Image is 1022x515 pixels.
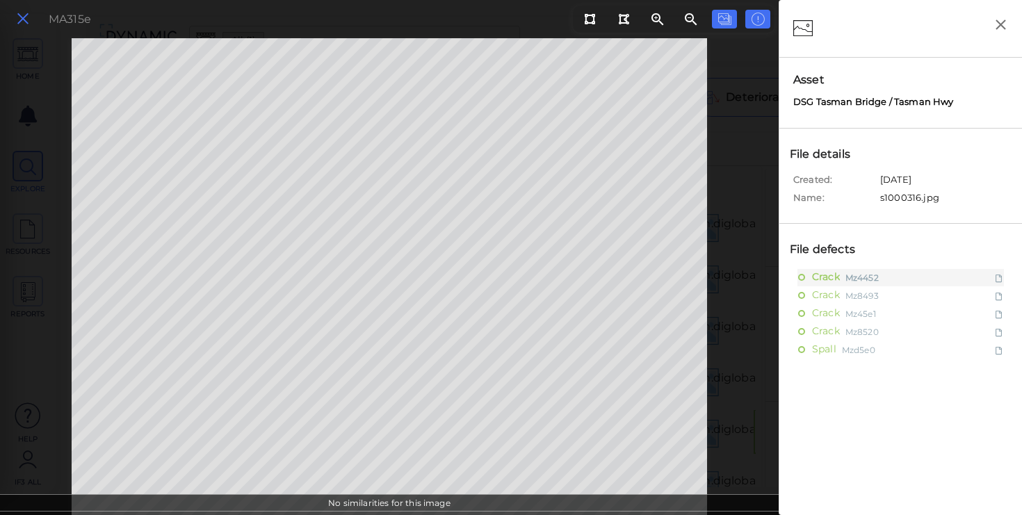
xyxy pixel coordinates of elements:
[845,322,879,340] span: Mz8520
[880,191,939,209] span: s1000316.jpg
[880,173,911,191] span: [DATE]
[793,191,877,209] span: Name:
[793,95,954,109] span: DSG Tasman Bridge / Tasman Hwy
[812,286,840,304] span: Crack
[49,11,91,28] div: MA315e
[786,142,868,166] div: File details
[793,72,1008,88] span: Asset
[812,341,836,358] span: Spall
[845,286,879,304] span: Mz8493
[812,322,840,340] span: Crack
[786,322,1015,341] div: CrackMz8520
[786,286,1015,304] div: CrackMz8493
[842,341,875,358] span: Mzd5e0
[812,304,840,322] span: Crack
[793,173,877,191] span: Created:
[963,452,1012,505] iframe: Chat
[786,268,1015,286] div: CrackMz4452
[786,304,1015,322] div: CrackMz45e1
[786,341,1015,359] div: SpallMzd5e0
[812,268,840,286] span: Crack
[845,268,879,286] span: Mz4452
[786,238,873,261] div: File defects
[845,304,876,322] span: Mz45e1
